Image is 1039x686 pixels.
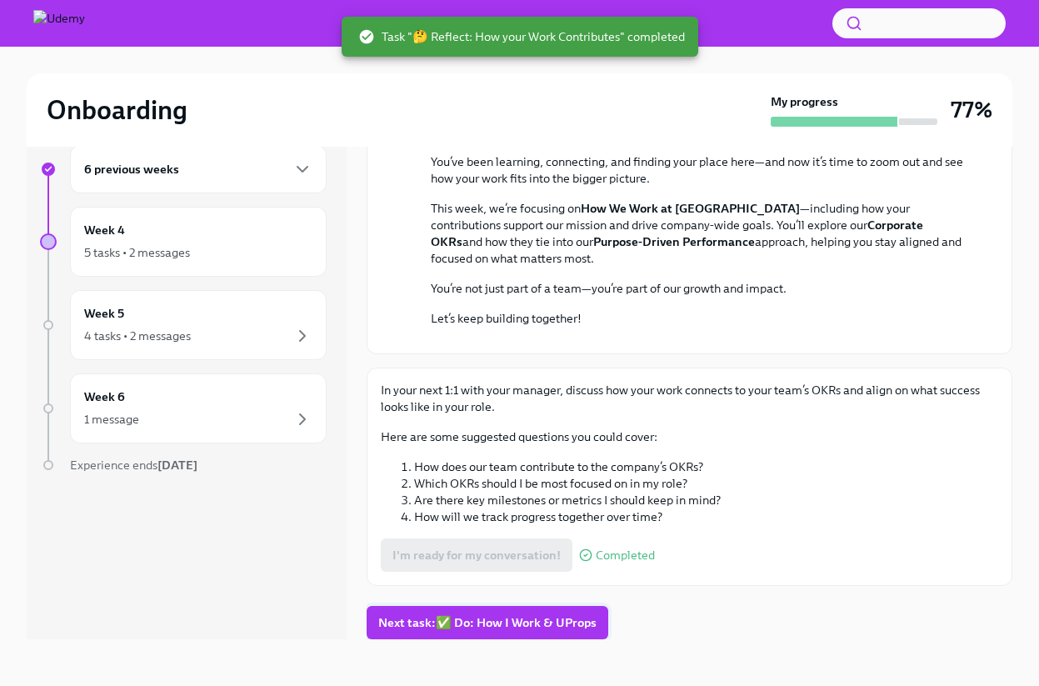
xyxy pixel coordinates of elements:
[84,160,179,178] h6: 6 previous weeks
[431,153,972,187] p: You’ve been learning, connecting, and finding your place here—and now it’s time to zoom out and s...
[40,207,327,277] a: Week 45 tasks • 2 messages
[414,508,998,525] li: How will we track progress together over time?
[596,549,655,562] span: Completed
[414,475,998,492] li: Which OKRs should I be most focused on in my role?
[431,280,972,297] p: You’re not just part of a team—you’re part of our growth and impact.
[367,606,608,639] button: Next task:✅ Do: How I Work & UProps
[593,234,755,249] strong: Purpose-Driven Performance
[414,458,998,475] li: How does our team contribute to the company’s OKRs?
[431,200,972,267] p: This week, we’re focusing on —including how your contributions support our mission and drive comp...
[84,221,125,239] h6: Week 4
[40,373,327,443] a: Week 61 message
[381,428,998,445] p: Here are some suggested questions you could cover:
[431,310,972,327] p: Let’s keep building together!
[84,244,190,261] div: 5 tasks • 2 messages
[47,93,187,127] h2: Onboarding
[581,201,800,216] strong: How We Work at [GEOGRAPHIC_DATA]
[70,145,327,193] div: 6 previous weeks
[40,290,327,360] a: Week 54 tasks • 2 messages
[381,382,998,415] p: In your next 1:1 with your manager, discuss how your work connects to your team’s OKRs and align ...
[84,411,139,428] div: 1 message
[84,304,124,323] h6: Week 5
[84,328,191,344] div: 4 tasks • 2 messages
[378,614,597,631] span: Next task : ✅ Do: How I Work & UProps
[414,492,998,508] li: Are there key milestones or metrics I should keep in mind?
[157,458,197,473] strong: [DATE]
[33,10,85,37] img: Udemy
[70,458,197,473] span: Experience ends
[771,93,838,110] strong: My progress
[358,28,685,45] span: Task "🤔 Reflect: How your Work Contributes" completed
[951,95,992,125] h3: 77%
[84,388,125,406] h6: Week 6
